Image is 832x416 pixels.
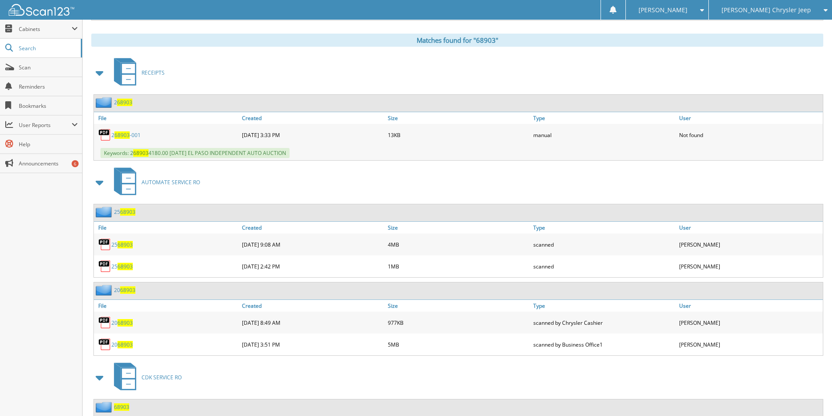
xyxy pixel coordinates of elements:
a: 268903 [114,99,132,106]
a: CDK SERVICE RO [109,360,182,395]
div: scanned by Chrysler Cashier [531,314,677,331]
span: Keywords: 2 4180.00 [DATE] EL PASO INDEPENDENT AUTO AUCTION [100,148,290,158]
div: Not found [677,126,823,144]
div: [PERSON_NAME] [677,258,823,275]
img: folder2.png [96,97,114,108]
span: Announcements [19,160,78,167]
a: 268903-001 [111,131,141,139]
div: Matches found for "68903" [91,34,823,47]
span: 68903 [117,319,133,327]
div: [DATE] 9:08 AM [240,236,386,253]
a: 68903 [114,403,129,411]
img: PDF.png [98,238,111,251]
a: Size [386,112,532,124]
span: User Reports [19,121,72,129]
span: CDK SERVICE RO [142,374,182,381]
a: File [94,222,240,234]
a: 2068903 [111,341,133,348]
img: PDF.png [98,128,111,141]
div: [PERSON_NAME] [677,314,823,331]
a: File [94,112,240,124]
span: Reminders [19,83,78,90]
div: [DATE] 2:42 PM [240,258,386,275]
div: scanned [531,236,677,253]
a: Type [531,222,677,234]
span: 68903 [133,149,148,157]
span: 68903 [120,208,135,216]
div: 1MB [386,258,532,275]
div: [PERSON_NAME] [677,336,823,353]
img: scan123-logo-white.svg [9,4,74,16]
a: User [677,222,823,234]
span: [PERSON_NAME] Chrysler Jeep [722,7,811,13]
a: 2568903 [114,208,135,216]
div: 977KB [386,314,532,331]
a: 2068903 [111,319,133,327]
a: 2568903 [111,263,133,270]
a: Created [240,222,386,234]
span: 68903 [117,341,133,348]
span: [PERSON_NAME] [639,7,687,13]
img: folder2.png [96,402,114,413]
div: 13KB [386,126,532,144]
a: Size [386,300,532,312]
span: Help [19,141,78,148]
a: 2068903 [114,286,135,294]
img: PDF.png [98,338,111,351]
a: Type [531,112,677,124]
span: AUTOMATE SERVICE RO [142,179,200,186]
a: RECEIPTS [109,55,165,90]
img: folder2.png [96,285,114,296]
div: [DATE] 8:49 AM [240,314,386,331]
span: 68903 [114,131,130,139]
span: 68903 [117,263,133,270]
div: scanned [531,258,677,275]
iframe: Chat Widget [788,374,832,416]
span: Scan [19,64,78,71]
a: File [94,300,240,312]
div: [DATE] 3:33 PM [240,126,386,144]
span: 68903 [117,241,133,248]
span: Bookmarks [19,102,78,110]
span: Cabinets [19,25,72,33]
div: 4MB [386,236,532,253]
a: Type [531,300,677,312]
a: Created [240,300,386,312]
a: Size [386,222,532,234]
div: manual [531,126,677,144]
img: PDF.png [98,260,111,273]
img: PDF.png [98,316,111,329]
div: 6 [72,160,79,167]
a: AUTOMATE SERVICE RO [109,165,200,199]
div: scanned by Business Office1 [531,336,677,353]
a: User [677,300,823,312]
span: Search [19,45,76,52]
div: [PERSON_NAME] [677,236,823,253]
a: User [677,112,823,124]
span: RECEIPTS [142,69,165,76]
span: 68903 [120,286,135,294]
div: 5MB [386,336,532,353]
a: 2568903 [111,241,133,248]
img: folder2.png [96,206,114,217]
a: Created [240,112,386,124]
div: [DATE] 3:51 PM [240,336,386,353]
span: 68903 [117,99,132,106]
